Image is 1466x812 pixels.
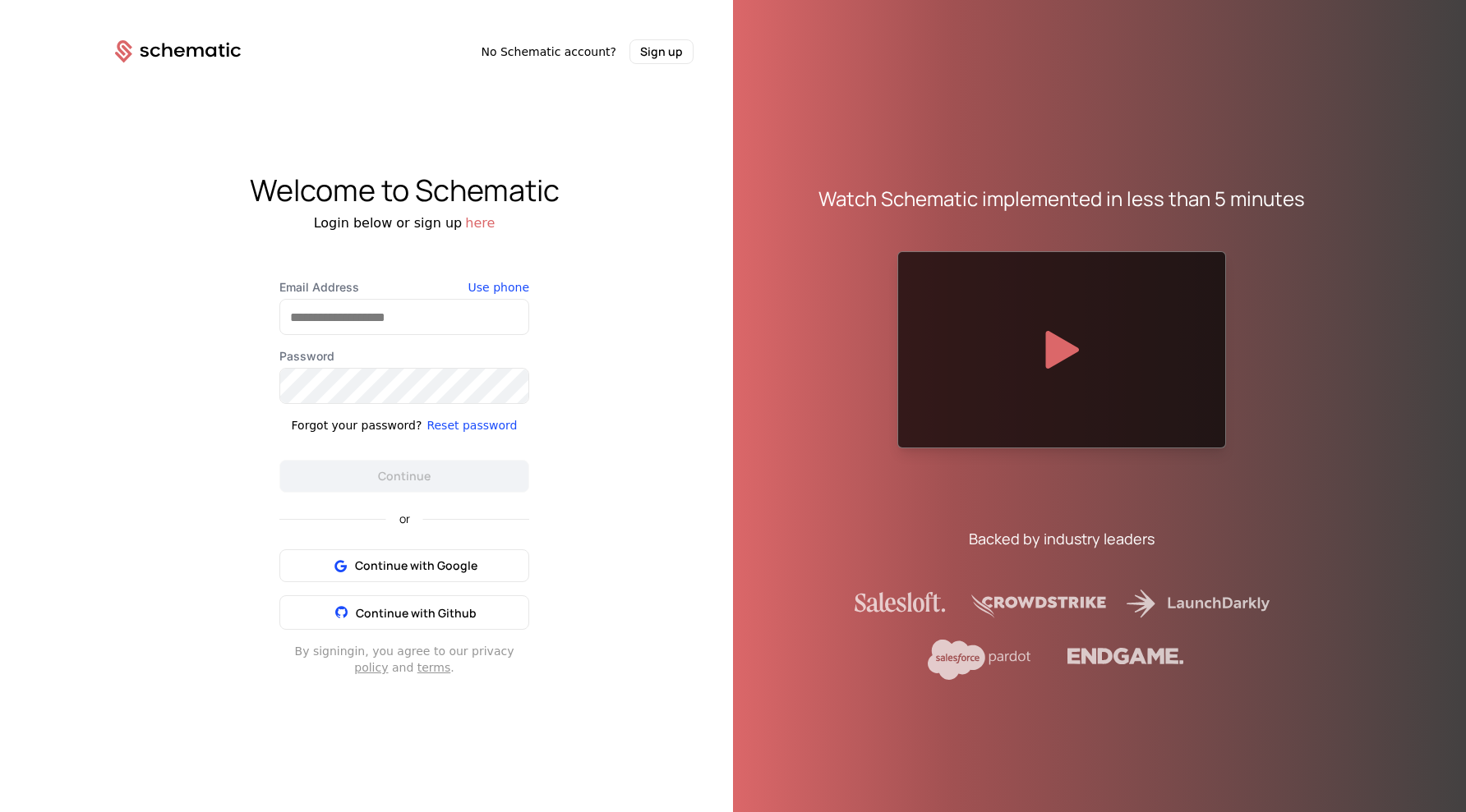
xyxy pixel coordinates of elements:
[481,44,616,60] span: No Schematic account?
[465,213,495,233] button: here
[355,557,477,574] span: Continue with Google
[279,279,529,296] label: Email Address
[468,279,529,296] button: Use phone
[386,513,423,525] span: or
[279,460,529,493] button: Continue
[818,186,1305,212] div: Watch Schematic implemented in less than 5 minutes
[76,213,733,233] div: Login below or sign up
[279,348,529,365] label: Password
[292,417,422,434] div: Forgot your password?
[279,595,529,630] button: Continue with Github
[969,527,1155,550] div: Backed by industry leaders
[76,174,733,207] div: Welcome to Schematic
[279,643,529,676] div: By signing in , you agree to our privacy and .
[417,661,451,674] a: terms
[356,605,477,621] span: Continue with Github
[629,39,694,64] button: Sign up
[426,417,517,434] button: Reset password
[354,661,388,674] a: policy
[279,549,529,582] button: Continue with Google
